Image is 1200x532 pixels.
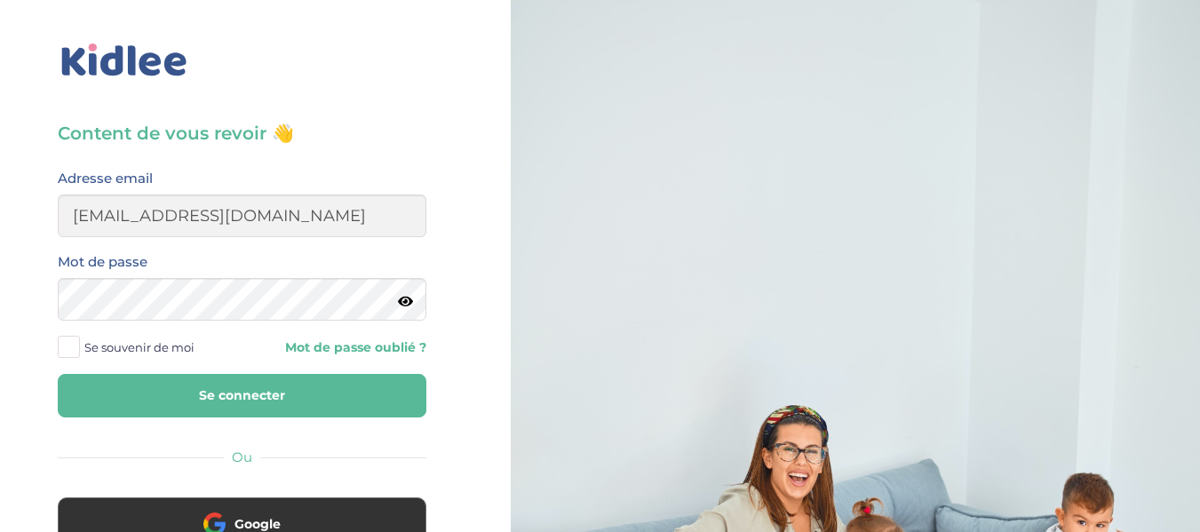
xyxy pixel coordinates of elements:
[58,121,426,146] h3: Content de vous revoir 👋
[84,336,195,359] span: Se souvenir de moi
[256,339,427,356] a: Mot de passe oublié ?
[58,250,147,274] label: Mot de passe
[58,40,191,81] img: logo_kidlee_bleu
[58,195,426,237] input: Email
[58,167,153,190] label: Adresse email
[232,449,252,465] span: Ou
[58,374,426,417] button: Se connecter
